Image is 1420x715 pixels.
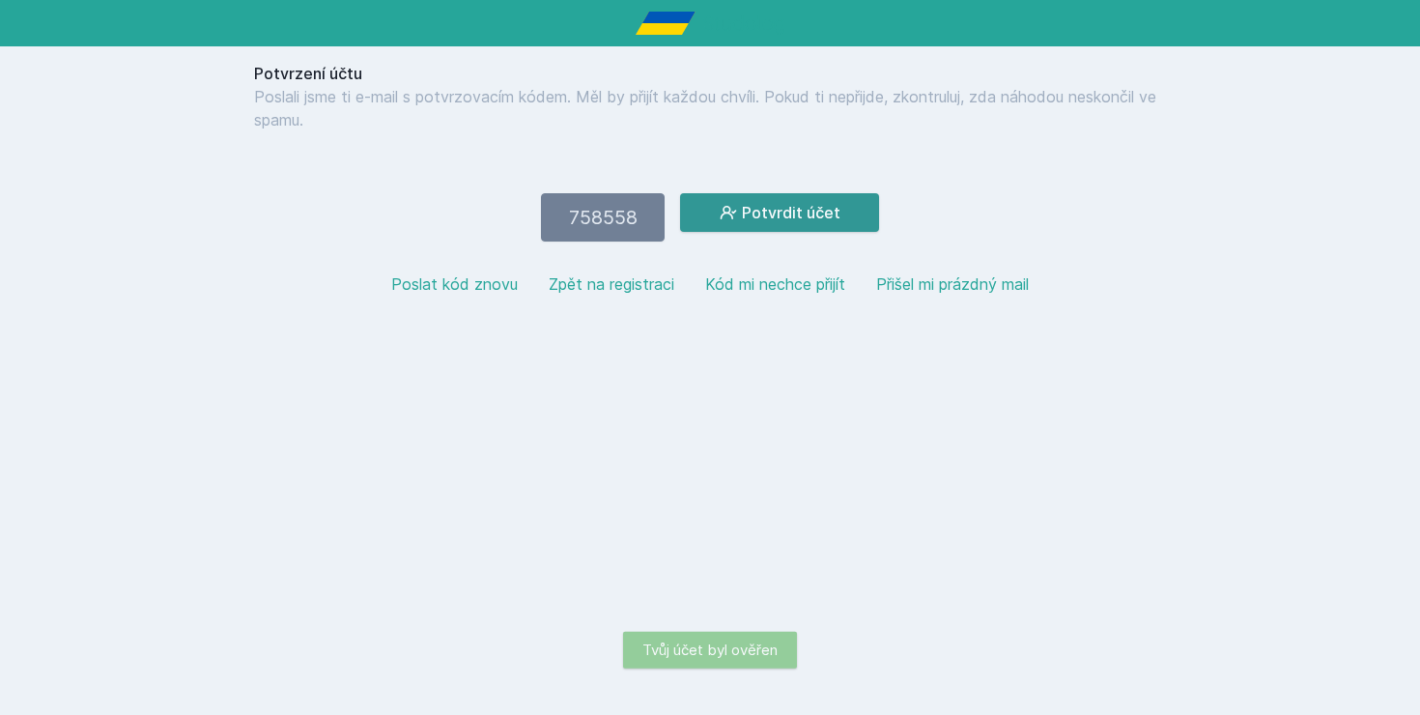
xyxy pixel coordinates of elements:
[254,62,1166,85] h1: Potvrzení účtu
[541,193,665,242] input: 123456
[254,85,1166,131] p: Poslali jsme ti e-mail s potvrzovacím kódem. Měl by přijít každou chvíli. Pokud ti nepřijde, zkon...
[876,272,1029,296] button: Přišel mi prázdný mail
[705,272,845,296] button: Kód mi nechce přijít
[680,193,879,232] button: Potvrdit účet
[391,272,518,296] button: Poslat kód znovu
[549,272,674,296] button: Zpět na registraci
[623,632,797,669] div: Tvůj účet byl ověřen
